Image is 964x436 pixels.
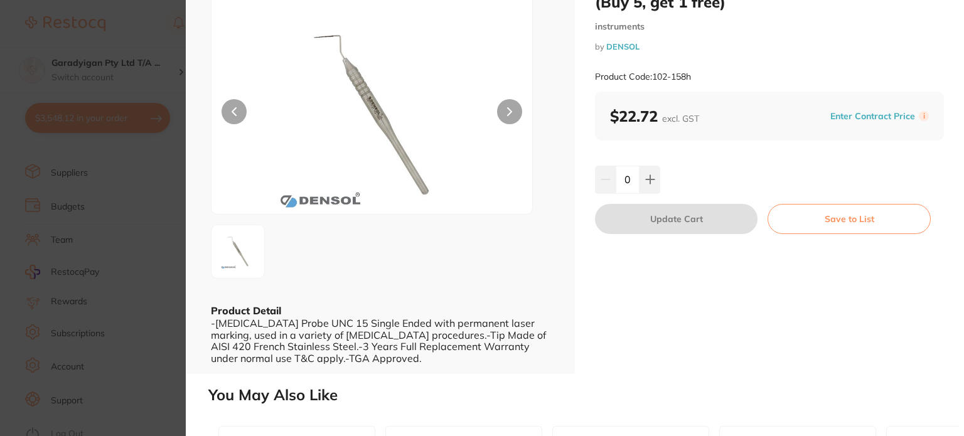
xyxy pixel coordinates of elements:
[662,113,699,124] span: excl. GST
[211,304,281,317] b: Product Detail
[595,72,691,82] small: Product Code: 102-158h
[595,204,758,234] button: Update Cart
[827,110,919,122] button: Enter Contract Price
[215,229,260,274] img: cGc
[595,42,944,51] small: by
[610,107,699,125] b: $22.72
[211,317,550,364] div: -[MEDICAL_DATA] Probe UNC 15 Single Ended with permanent laser marking, used in a variety of [MED...
[919,111,929,121] label: i
[595,21,944,32] small: instruments
[276,16,468,214] img: cGc
[606,41,640,51] a: DENSOL
[768,204,931,234] button: Save to List
[208,386,959,404] h2: You May Also Like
